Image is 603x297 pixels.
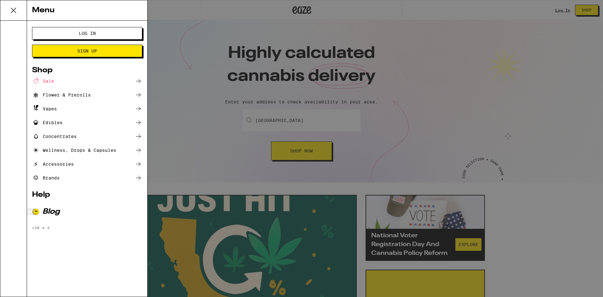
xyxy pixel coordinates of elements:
div: Flower & Prerolls [32,91,91,99]
div: Accessories [32,160,74,168]
a: Flower & Prerolls [32,91,142,99]
a: Help [32,191,142,199]
span: Sign Up [77,49,97,53]
div: Sale [32,77,54,85]
div: Concentrates [32,133,77,140]
a: Sale [32,77,142,85]
div: Menu [27,0,147,21]
a: Brands [32,174,142,182]
a: Edibles [32,119,142,126]
a: Vapes [32,105,142,113]
a: Log In [32,31,142,36]
span: Hi. Need any help? [4,4,45,9]
div: Edibles [32,119,62,126]
button: Log In [32,27,142,40]
div: Wellness, Drops & Capsules [32,146,116,154]
a: Blog [32,208,142,216]
a: Sign Up [32,48,142,53]
a: Accessories [32,160,142,168]
div: Vapes [32,105,57,113]
a: Concentrates [32,133,142,140]
a: Shop [32,67,142,74]
span: v 20.4.3 [32,226,50,230]
button: Sign Up [32,45,142,57]
a: Wellness, Drops & Capsules [32,146,142,154]
span: Log In [79,31,96,36]
div: Brands [32,174,60,182]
